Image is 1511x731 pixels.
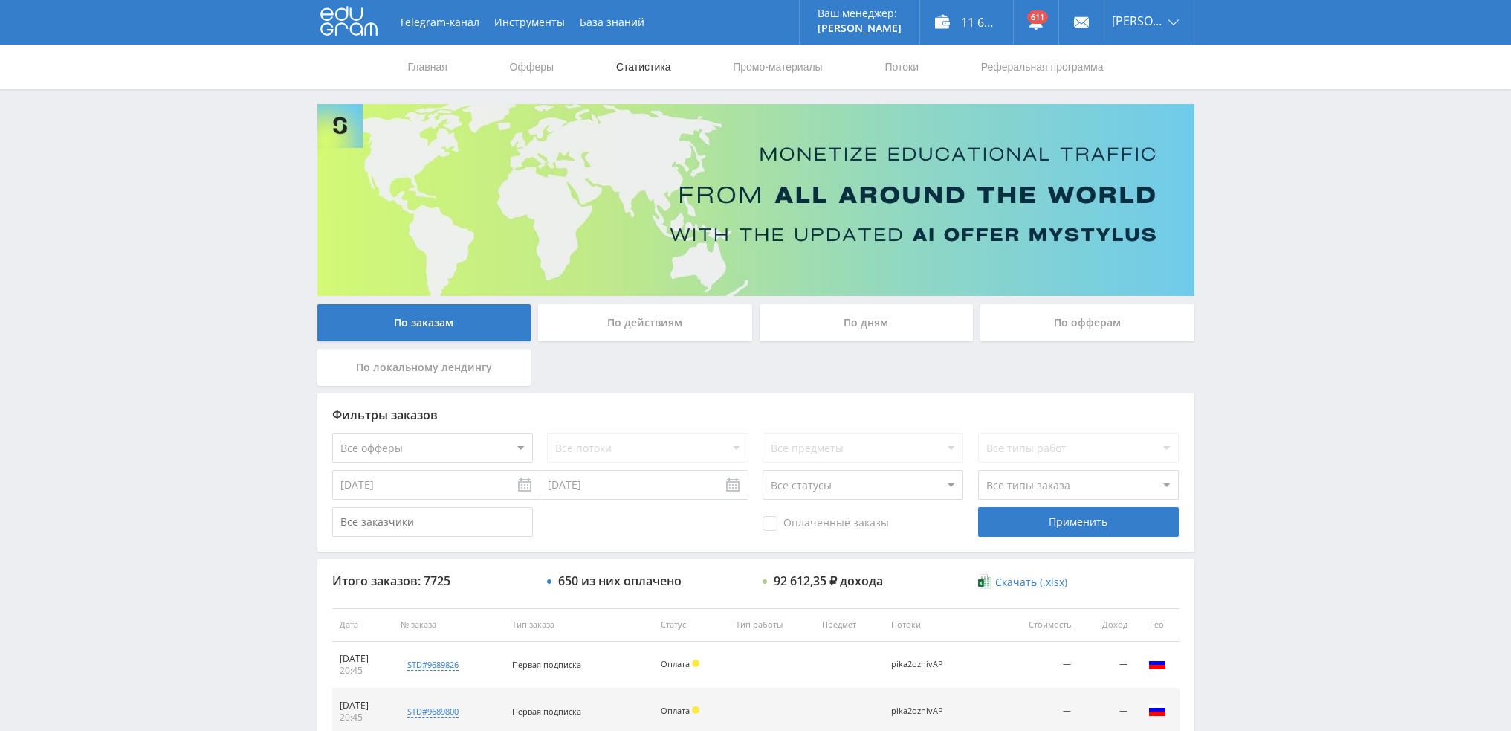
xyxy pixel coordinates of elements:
[317,304,531,341] div: По заказам
[407,45,449,89] a: Главная
[317,104,1194,296] img: Banner
[980,45,1105,89] a: Реферальная программа
[332,408,1180,422] div: Фильтры заказов
[818,7,902,19] p: Ваш менеджер:
[760,304,974,341] div: По дням
[978,507,1179,537] div: Применить
[317,349,531,386] div: По локальному лендингу
[883,45,920,89] a: Потоки
[538,304,752,341] div: По действиям
[980,304,1194,341] div: По офферам
[332,507,533,537] input: Все заказчики
[818,22,902,34] p: [PERSON_NAME]
[731,45,824,89] a: Промо-материалы
[508,45,556,89] a: Офферы
[763,516,889,531] span: Оплаченные заказы
[1112,15,1164,27] span: [PERSON_NAME]
[615,45,673,89] a: Статистика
